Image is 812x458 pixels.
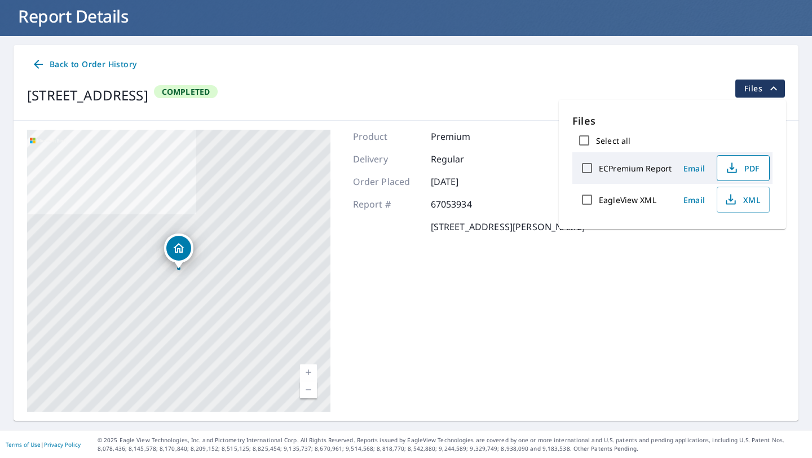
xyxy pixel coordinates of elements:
[14,5,798,28] h1: Report Details
[681,195,708,205] span: Email
[724,161,760,175] span: PDF
[599,163,672,174] label: ECPremium Report
[44,441,81,448] a: Privacy Policy
[431,152,498,166] p: Regular
[6,441,81,448] p: |
[98,436,806,453] p: © 2025 Eagle View Technologies, Inc. and Pictometry International Corp. All Rights Reserved. Repo...
[599,195,656,205] label: EagleView XML
[717,155,770,181] button: PDF
[676,191,712,209] button: Email
[353,175,421,188] p: Order Placed
[596,135,630,146] label: Select all
[6,441,41,448] a: Terms of Use
[724,193,760,206] span: XML
[300,381,317,398] a: Current Level 17, Zoom Out
[431,197,498,211] p: 67053934
[353,130,421,143] p: Product
[27,54,141,75] a: Back to Order History
[431,220,585,234] p: [STREET_ADDRESS][PERSON_NAME]
[353,197,421,211] p: Report #
[431,130,498,143] p: Premium
[676,160,712,177] button: Email
[27,85,148,105] div: [STREET_ADDRESS]
[717,187,770,213] button: XML
[155,86,217,97] span: Completed
[735,80,785,98] button: filesDropdownBtn-67053934
[572,113,773,129] p: Files
[164,234,193,268] div: Dropped pin, building 1, Residential property, 375 Windsor Dr NE Cedar Rapids, IA 52402
[300,364,317,381] a: Current Level 17, Zoom In
[431,175,498,188] p: [DATE]
[32,58,136,72] span: Back to Order History
[353,152,421,166] p: Delivery
[744,82,780,95] span: Files
[681,163,708,174] span: Email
